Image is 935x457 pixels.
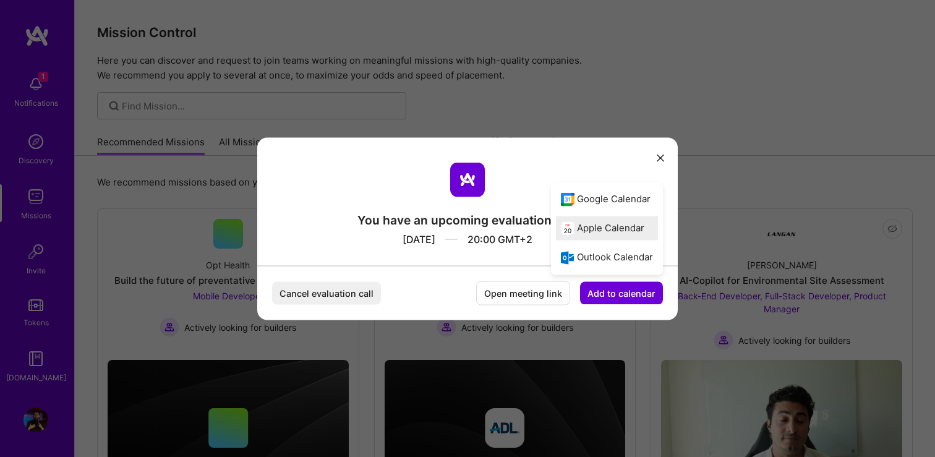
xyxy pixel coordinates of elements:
[357,228,578,246] div: [DATE] 20:00 GMT+2
[580,281,663,304] button: Add to calendar
[556,216,659,241] div: Apple Calendar
[272,281,381,304] button: Cancel evaluation call
[476,281,570,305] button: Open meeting link
[257,137,678,320] div: modal
[657,155,664,162] i: icon Close
[561,251,575,265] i: icon OutlookCalendar
[357,211,578,228] div: You have an upcoming evaluation call.
[561,221,575,236] i: icon AppleCalendar
[556,187,659,211] div: Google Calendar
[450,162,485,197] img: aTeam logo
[561,192,575,207] i: icon Google
[556,246,659,270] div: Outlook Calendar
